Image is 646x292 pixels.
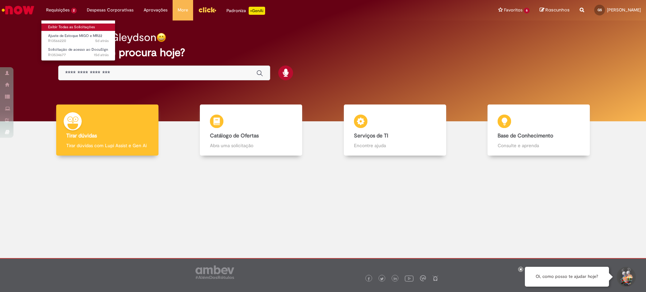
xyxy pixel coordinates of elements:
[210,142,292,149] p: Abra uma solicitação
[394,277,397,281] img: logo_footer_linkedin.png
[48,38,109,44] span: R13566220
[525,267,609,287] div: Oi, como posso te ajudar hoje?
[420,275,426,281] img: logo_footer_workplace.png
[1,3,35,17] img: ServiceNow
[35,105,179,156] a: Tirar dúvidas Tirar dúvidas com Lupi Assist e Gen Ai
[354,132,388,139] b: Serviços de TI
[87,7,134,13] span: Despesas Corporativas
[178,7,188,13] span: More
[95,38,109,43] span: 5d atrás
[48,47,108,52] span: Solicitação de acesso ao DocuSign
[432,275,438,281] img: logo_footer_naosei.png
[198,5,216,15] img: click_logo_yellow_360x200.png
[545,7,570,13] span: Rascunhos
[179,105,323,156] a: Catálogo de Ofertas Abra uma solicitação
[71,8,77,13] span: 2
[95,38,109,43] time: 25/09/2025 11:42:01
[94,52,109,57] time: 15/09/2025 10:25:15
[48,52,109,58] span: R13534677
[48,33,102,38] span: Ajuste de Estoque MIGO e MR22
[498,132,553,139] b: Base de Conhecimento
[41,20,115,61] ul: Requisições
[354,142,436,149] p: Encontre ajuda
[41,46,115,58] a: Aberto R13534677 : Solicitação de acesso ao DocuSign
[210,132,259,139] b: Catálogo de Ofertas
[467,105,611,156] a: Base de Conhecimento Consulte e aprenda
[144,7,168,13] span: Aprovações
[94,52,109,57] span: 15d atrás
[66,132,97,139] b: Tirar dúvidas
[367,277,370,281] img: logo_footer_facebook.png
[195,265,234,279] img: logo_footer_ambev_rotulo_gray.png
[249,7,265,15] p: +GenAi
[41,24,115,31] a: Exibir Todas as Solicitações
[598,8,602,12] span: GS
[41,32,115,45] a: Aberto R13566220 : Ajuste de Estoque MIGO e MR22
[616,267,636,287] button: Iniciar Conversa de Suporte
[323,105,467,156] a: Serviços de TI Encontre ajuda
[66,142,148,149] p: Tirar dúvidas com Lupi Assist e Gen Ai
[498,142,580,149] p: Consulte e aprenda
[504,7,523,13] span: Favoritos
[58,47,588,58] h2: O que você procura hoje?
[607,7,641,13] span: [PERSON_NAME]
[226,7,265,15] div: Padroniza
[405,274,414,283] img: logo_footer_youtube.png
[524,8,530,13] span: 6
[156,33,166,42] img: happy-face.png
[46,7,70,13] span: Requisições
[380,277,384,281] img: logo_footer_twitter.png
[540,7,570,13] a: Rascunhos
